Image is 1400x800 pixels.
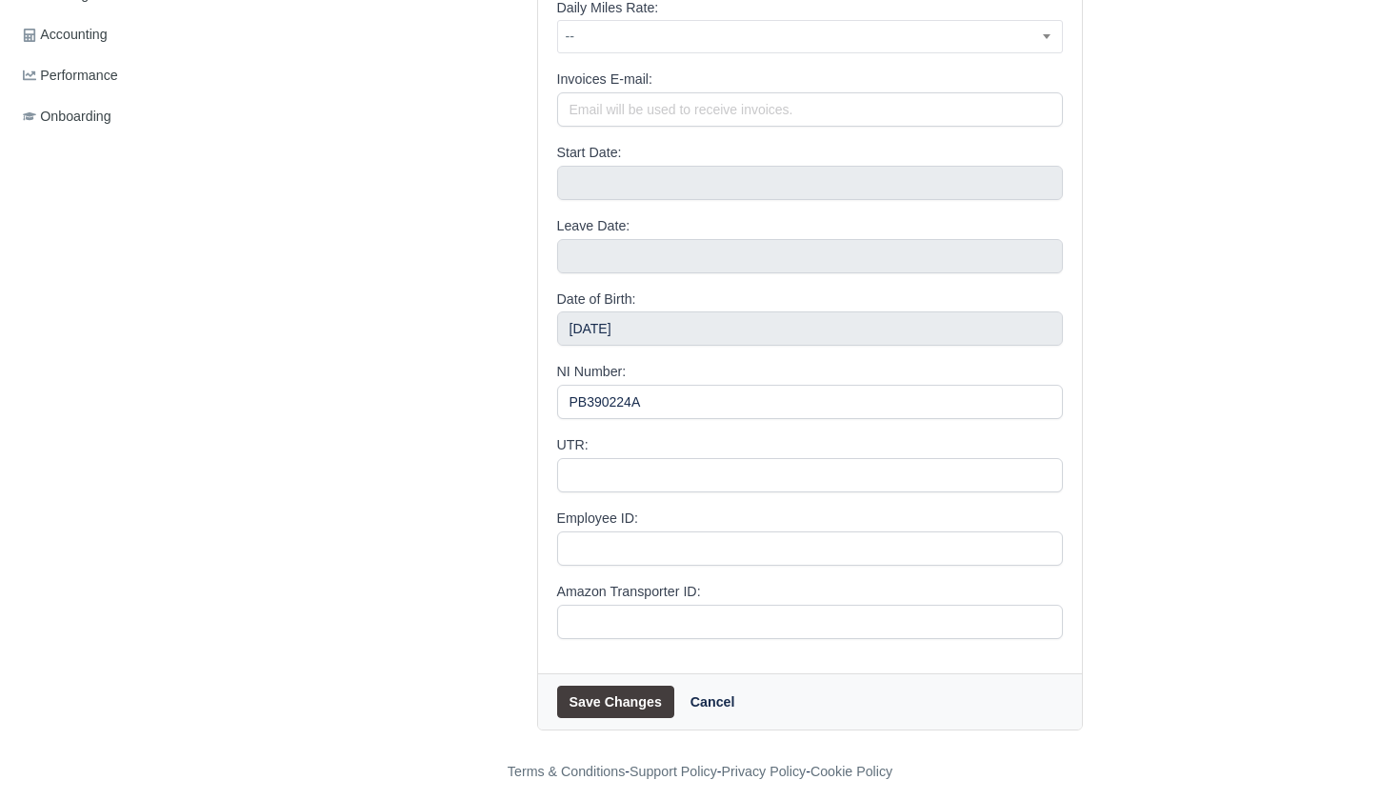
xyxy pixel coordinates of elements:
a: Accounting [15,16,227,53]
a: Privacy Policy [722,764,807,779]
input: Email will be used to receive invoices. [557,92,1063,127]
a: Onboarding [15,98,227,135]
span: Accounting [23,24,108,46]
div: - - - [157,761,1243,783]
label: Amazon Transporter ID: [557,581,701,603]
a: Terms & Conditions [508,764,625,779]
span: Performance [23,65,118,87]
span: -- [558,25,1062,49]
label: Leave Date: [557,215,630,237]
span: -- [557,20,1063,53]
a: Support Policy [630,764,717,779]
iframe: Chat Widget [1305,709,1400,800]
label: NI Number: [557,361,627,383]
label: Invoices E-mail: [557,69,652,90]
a: Performance [15,57,227,94]
label: Employee ID: [557,508,638,530]
label: Date of Birth: [557,289,636,310]
a: Cancel [678,686,748,718]
a: Cookie Policy [810,764,892,779]
label: Start Date: [557,142,622,164]
button: Save Changes [557,686,674,718]
label: UTR: [557,434,589,456]
span: Onboarding [23,106,111,128]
